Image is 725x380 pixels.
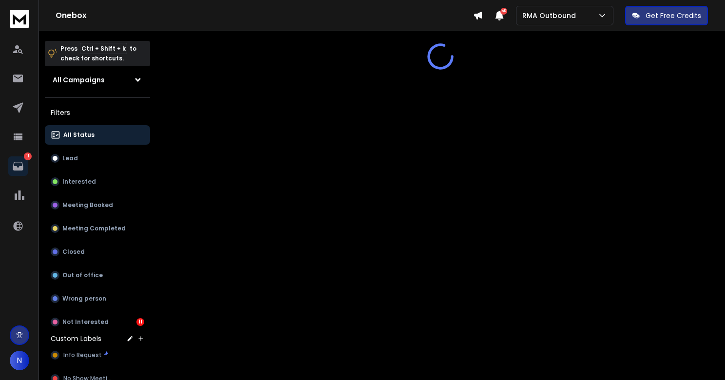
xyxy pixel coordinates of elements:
button: Meeting Completed [45,219,150,238]
button: Wrong person [45,289,150,308]
img: logo [10,10,29,28]
p: Closed [62,248,85,256]
h3: Filters [45,106,150,119]
p: Meeting Completed [62,225,126,232]
button: Interested [45,172,150,191]
p: Press to check for shortcuts. [60,44,136,63]
h1: Onebox [56,10,473,21]
p: Not Interested [62,318,109,326]
p: Lead [62,154,78,162]
button: Not Interested11 [45,312,150,332]
p: Meeting Booked [62,201,113,209]
p: Wrong person [62,295,106,303]
p: 11 [24,152,32,160]
p: Get Free Credits [646,11,701,20]
p: All Status [63,131,95,139]
span: Info Request [63,351,102,359]
button: Out of office [45,266,150,285]
button: All Campaigns [45,70,150,90]
button: All Status [45,125,150,145]
p: RMA Outbound [522,11,580,20]
button: Get Free Credits [625,6,708,25]
button: N [10,351,29,370]
button: Meeting Booked [45,195,150,215]
h1: All Campaigns [53,75,105,85]
h3: Custom Labels [51,334,101,343]
p: Out of office [62,271,103,279]
div: 11 [136,318,144,326]
button: Closed [45,242,150,262]
a: 11 [8,156,28,176]
p: Interested [62,178,96,186]
span: 50 [500,8,507,15]
span: Ctrl + Shift + k [80,43,127,54]
button: Info Request [45,345,150,365]
button: Lead [45,149,150,168]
